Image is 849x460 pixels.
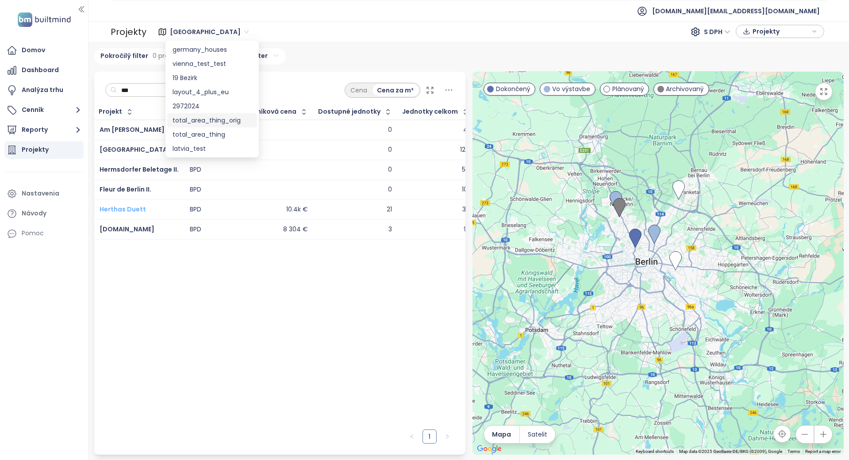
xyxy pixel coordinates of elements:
div: 0 [388,166,392,174]
div: 3 [388,226,392,234]
div: Projekt [99,109,123,115]
a: Dashboard [4,61,84,79]
div: Pomoc [4,225,84,242]
a: Hermsdorfer Beletage II. [100,165,179,174]
li: Nasledujúca strana [440,429,454,444]
div: BPD [190,186,201,194]
div: 10.4k € [286,206,308,214]
a: Nastavenia [4,185,84,203]
div: Návody [22,208,46,219]
button: Cenník [4,101,84,119]
div: BPD [190,226,201,234]
span: Dostupné jednotky [319,109,381,115]
div: Cena za m² [373,84,419,96]
button: Mapa [484,425,519,443]
span: Projekty [753,25,810,38]
div: BPD [190,126,201,134]
span: Vo výstavbe [553,84,591,94]
div: Developer [189,109,223,115]
div: Analýza trhu [22,84,63,96]
div: Pokročilý filter [94,48,202,65]
div: Cenníková cena [245,109,297,115]
div: 101 [462,186,469,194]
div: BPD [190,166,201,174]
a: [DOMAIN_NAME] [100,225,154,234]
div: Dashboard [22,65,59,76]
span: S DPH [704,25,730,38]
div: 21 [387,206,392,214]
div: Pomoc [22,228,44,239]
div: 56 [462,166,469,174]
a: Fleur de Berlin II. [100,185,151,194]
span: Archivovaný [666,84,704,94]
div: 91 [464,226,469,234]
div: Jednotky celkom [403,109,458,115]
div: 0 [388,146,392,154]
a: [GEOGRAPHIC_DATA] [100,145,170,154]
div: 0 [388,126,392,134]
img: Google [475,443,504,455]
div: Projekty [111,23,146,41]
div: BPD [190,206,201,214]
a: Am [PERSON_NAME] [100,125,165,134]
span: [DOMAIN_NAME][EMAIL_ADDRESS][DOMAIN_NAME] [652,0,820,22]
a: Herthas Duett [100,205,146,214]
div: 129 [460,146,469,154]
a: Projekty [4,141,84,159]
div: Pridajte filter [207,48,286,65]
div: BPD [190,146,201,154]
a: Domov [4,42,84,59]
li: 1 [423,429,437,444]
button: Satelit [520,425,555,443]
div: 8 304 € [283,226,308,234]
span: Mapa [492,429,511,439]
div: Cena [346,84,373,96]
span: Berlin [170,25,249,38]
li: Predchádzajúca strana [405,429,419,444]
div: 41 [463,126,469,134]
div: 0 [388,186,392,194]
div: button [741,25,819,38]
span: Map data ©2025 GeoBasis-DE/BKG (©2009), Google [680,449,783,454]
a: Návody [4,205,84,222]
button: Keyboard shortcuts [636,448,674,455]
a: Terms (opens in new tab) [788,449,800,454]
a: Open this area in Google Maps (opens a new window) [475,443,504,455]
div: Domov [22,45,45,56]
button: right [440,429,454,444]
a: Report a map error [806,449,841,454]
span: Plánovaný [612,84,644,94]
div: 35 [462,206,469,214]
span: Dokončený [496,84,530,94]
span: left [409,434,415,439]
span: Satelit [528,429,547,439]
button: left [405,429,419,444]
button: Reporty [4,121,84,139]
img: logo [15,11,73,29]
span: 0 pravidiel [153,51,184,61]
span: right [445,434,450,439]
div: Nastavenia [22,188,59,199]
a: Analýza trhu [4,81,84,99]
a: 1 [423,430,436,443]
div: Projekty [22,144,49,155]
